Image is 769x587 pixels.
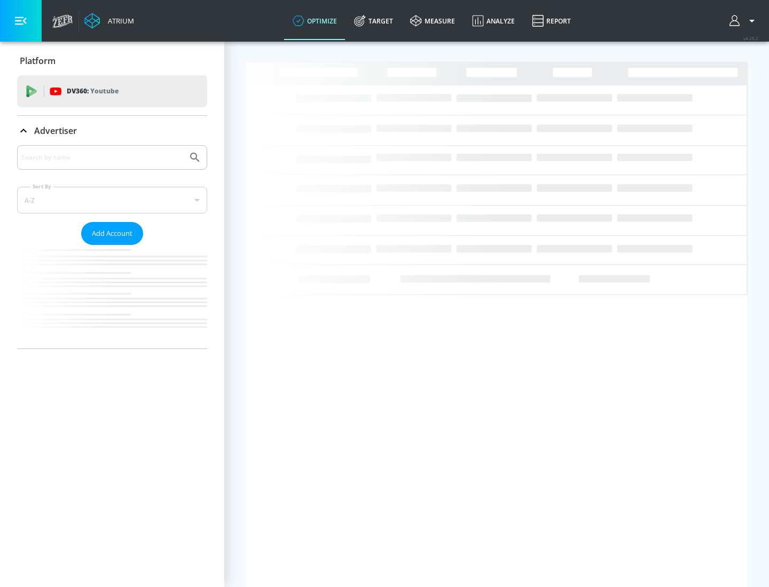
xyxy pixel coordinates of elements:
[17,145,207,348] div: Advertiser
[743,35,758,41] span: v 4.25.2
[17,187,207,213] div: A-Z
[90,85,119,97] p: Youtube
[20,55,56,67] p: Platform
[346,2,402,40] a: Target
[17,75,207,107] div: DV360: Youtube
[284,2,346,40] a: optimize
[17,116,207,146] div: Advertiser
[17,245,207,348] nav: list of Advertiser
[104,16,134,26] div: Atrium
[81,222,143,245] button: Add Account
[67,85,119,97] p: DV360:
[17,46,207,76] div: Platform
[30,183,53,190] label: Sort By
[92,227,132,240] span: Add Account
[21,150,183,164] input: Search by name
[523,2,579,40] a: Report
[34,125,77,137] p: Advertiser
[84,13,134,29] a: Atrium
[402,2,464,40] a: measure
[464,2,523,40] a: Analyze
